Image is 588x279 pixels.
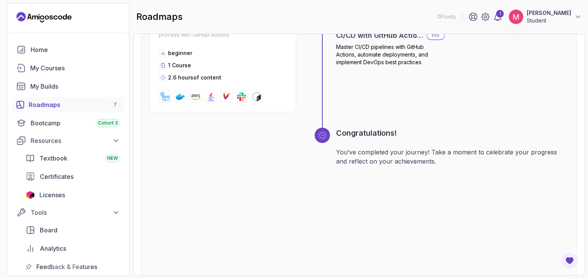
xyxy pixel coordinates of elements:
a: home [12,42,124,57]
span: Cohort 3 [98,120,118,126]
button: user profile image[PERSON_NAME]Student [508,9,582,24]
img: aws logo [191,92,200,101]
a: courses [12,60,124,76]
p: You’ve completed your journey! Take a moment to celebrate your progress and reflect on your achie... [336,148,569,166]
span: Certificates [40,172,73,181]
button: Resources [12,134,124,148]
h2: CI/CD with GitHub Actions [336,30,423,41]
p: 0 Points [437,13,456,21]
div: Tools [31,208,120,217]
a: board [21,222,124,238]
span: 7 [114,102,117,108]
img: maven logo [222,92,231,101]
p: Student [527,17,571,24]
div: My Builds [30,82,120,91]
a: feedback [21,259,124,274]
p: beginner [168,49,192,57]
a: analytics [21,241,124,256]
div: Roadmaps [29,100,120,109]
a: Landing page [16,11,72,23]
h2: roadmaps [136,11,183,23]
button: Tools [12,206,124,219]
p: [PERSON_NAME] [527,9,571,17]
a: licenses [21,187,124,203]
span: NEW [107,155,118,161]
a: textbook [21,151,124,166]
a: roadmaps [12,97,124,112]
button: Open Feedback Button [560,251,579,270]
img: jetbrains icon [26,191,35,199]
img: slack logo [237,92,246,101]
div: Resources [31,136,120,145]
a: 1 [493,12,502,21]
div: My Courses [30,63,120,73]
span: Feedback & Features [36,262,97,271]
span: Licenses [39,190,65,200]
span: 1 Course [168,62,191,68]
div: Home [31,45,120,54]
a: builds [12,79,124,94]
img: java logo [206,92,216,101]
p: 2.6 hours of content [168,74,221,81]
div: Bootcamp [31,118,120,128]
p: Pro [427,32,444,39]
a: bootcamp [12,115,124,131]
img: user profile image [509,10,523,24]
span: Analytics [40,244,66,253]
h3: Congratulations! [336,128,569,138]
a: certificates [21,169,124,184]
span: Board [40,225,57,235]
span: Textbook [39,154,67,163]
p: Master CI/CD pipelines with GitHub Actions, automate deployments, and implement DevOps best pract... [336,43,445,66]
div: 1 [496,10,504,18]
img: bash logo [252,92,261,101]
img: github-actions logo [160,92,170,101]
img: docker logo [176,92,185,101]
